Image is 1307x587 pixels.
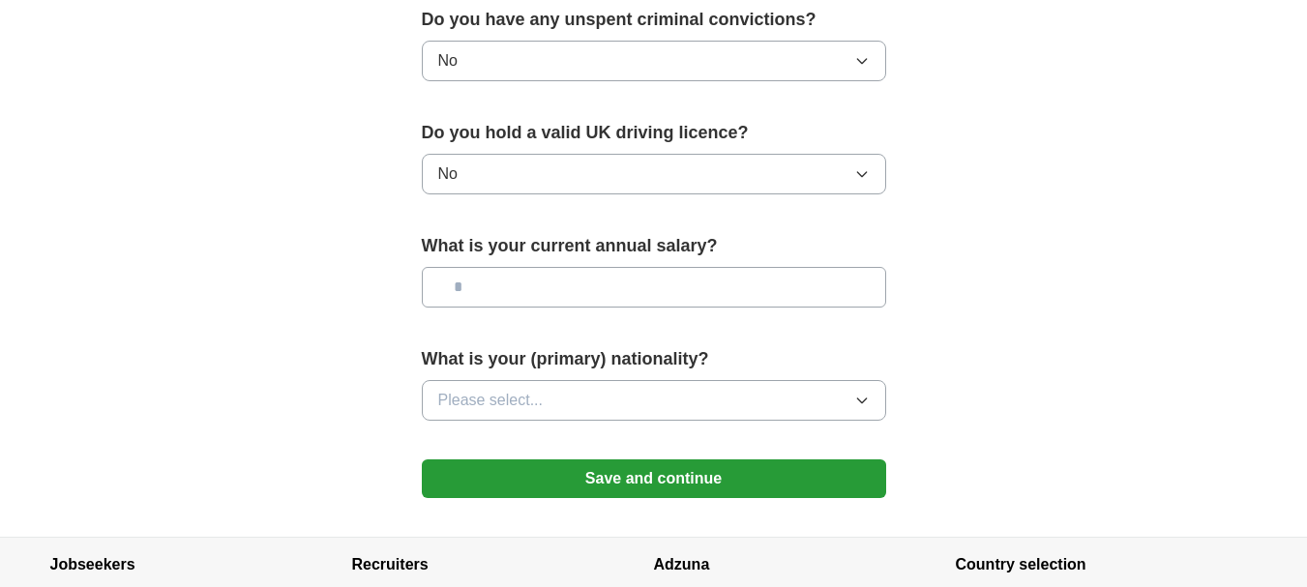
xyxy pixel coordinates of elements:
[438,162,458,186] span: No
[422,154,886,194] button: No
[422,346,886,372] label: What is your (primary) nationality?
[422,7,886,33] label: Do you have any unspent criminal convictions?
[422,120,886,146] label: Do you hold a valid UK driving licence?
[422,459,886,498] button: Save and continue
[422,380,886,421] button: Please select...
[438,49,458,73] span: No
[438,389,544,412] span: Please select...
[422,41,886,81] button: No
[422,233,886,259] label: What is your current annual salary?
